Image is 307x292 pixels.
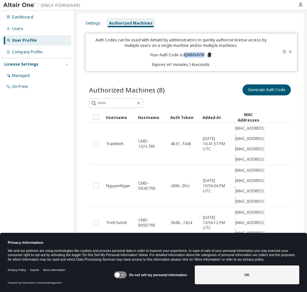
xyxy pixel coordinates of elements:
[170,112,197,123] div: Auth Token
[138,218,165,228] span: CMD-BX5D793
[171,183,190,189] span: c896...5fcc
[106,112,133,123] div: Username
[12,49,43,55] div: Company Profile
[203,112,230,123] div: Added At
[12,15,33,20] div: Dashboard
[138,181,165,191] span: CMD-DK3D793
[171,220,192,225] span: 3b6b...1824
[89,85,165,94] span: Authorized Machines (8)
[171,141,191,146] span: 4b31...f448
[109,21,153,26] div: Authorized Machines
[89,62,272,67] p: Expires in 1 minutes, 14 seconds
[150,52,212,58] p: Your Auth Code is: KJWMVAYW
[243,84,291,95] button: Generate Auth Code
[85,21,101,26] div: Settings
[203,178,229,194] span: [DATE] 10:56:04 PM UTC
[203,136,229,152] span: [DATE] 10:41:57 PM UTC
[12,84,28,89] div: On Prem
[203,215,229,231] span: [DATE] 10:56:12 PM UTC
[235,210,265,236] span: [MAC_ADDRESS] , [MAC_ADDRESS] , [MAC_ADDRESS]
[12,73,30,78] div: Managed
[12,38,37,43] div: User Profile
[235,126,265,162] span: [MAC_ADDRESS] , [MAC_ADDRESS] , [MAC_ADDRESS] , [MAC_ADDRESS]
[4,62,38,67] div: License Settings
[138,112,165,123] div: Hostname
[235,168,265,204] span: [MAC_ADDRESS] , [MAC_ADDRESS] , [MAC_ADDRESS] , [MAC_ADDRESS]
[235,112,262,123] div: MAC Addresses
[12,26,23,31] div: Users
[106,220,127,225] span: TrinhTuAnh
[3,2,84,8] img: Altair One
[106,141,124,146] span: TranMinh
[106,183,130,189] span: NguyenNgan
[138,139,165,149] span: CMD-1Q1L793
[89,37,272,48] p: Auth Codes can be used with Almutil by administrators to quickly authorize license access by mult...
